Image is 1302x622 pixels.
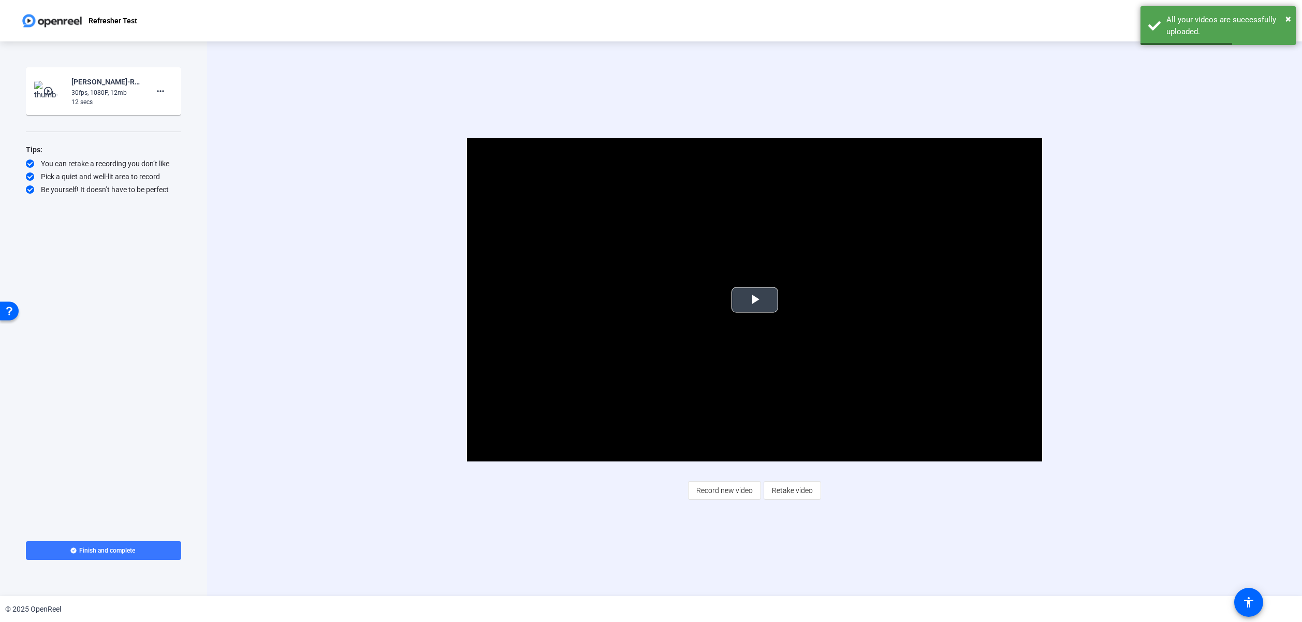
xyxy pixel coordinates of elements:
[89,15,137,27] p: Refresher Test
[71,88,141,97] div: 30fps, 1080P, 12mb
[26,541,181,560] button: Finish and complete
[732,287,778,312] button: Play Video
[26,143,181,156] div: Tips:
[79,546,135,555] span: Finish and complete
[26,158,181,169] div: You can retake a recording you don’t like
[772,481,813,500] span: Retake video
[21,10,83,31] img: OpenReel logo
[5,604,61,615] div: © 2025 OpenReel
[71,76,141,88] div: [PERSON_NAME]-Refresher-Refresher Test-1758701957142-webcam
[1166,14,1288,37] div: All your videos are successfully uploaded.
[26,171,181,182] div: Pick a quiet and well-lit area to record
[1285,12,1291,25] span: ×
[1242,596,1255,609] mat-icon: accessibility
[154,85,167,97] mat-icon: more_horiz
[26,184,181,195] div: Be yourself! It doesn’t have to be perfect
[467,138,1042,461] div: Video Player
[764,481,821,500] button: Retake video
[696,481,753,500] span: Record new video
[1285,11,1291,26] button: Close
[43,86,55,96] mat-icon: play_circle_outline
[71,97,141,107] div: 12 secs
[34,81,65,102] img: thumb-nail
[688,481,761,500] button: Record new video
